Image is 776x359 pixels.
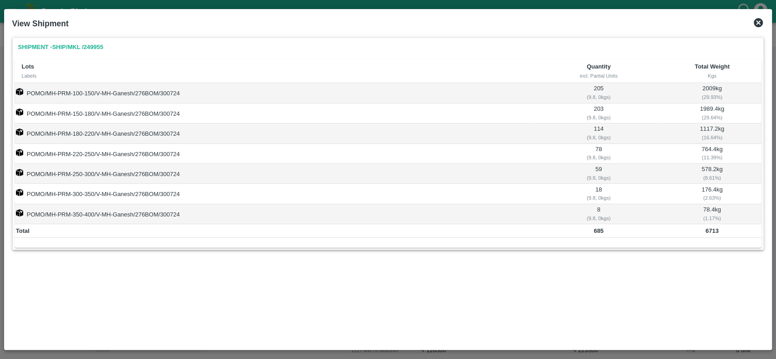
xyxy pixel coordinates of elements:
td: 764.4 kg [662,144,761,164]
td: 78 [535,144,662,164]
td: 78.4 kg [662,204,761,224]
td: POMO/MH-PRM-350-400/V-MH-Ganesh/276BOM/300724 [15,204,535,224]
td: POMO/MH-PRM-150-180/V-MH-Ganesh/276BOM/300724 [15,103,535,123]
div: Kgs [670,72,754,80]
div: ( 9.8, 0 kgs) [536,93,661,101]
td: 114 [535,123,662,143]
b: Total [16,227,30,234]
img: box [16,209,23,216]
td: 2009 kg [662,83,761,103]
td: 8 [535,204,662,224]
a: Shipment -SHIP/MKL /249955 [15,39,107,55]
div: Labels [22,72,528,80]
td: 176.4 kg [662,184,761,204]
div: ( 9.8, 0 kgs) [536,194,661,202]
td: 578.2 kg [662,164,761,184]
b: Quantity [586,63,611,70]
b: View Shipment [12,19,69,28]
div: ( 16.64 %) [664,133,760,142]
div: ( 8.61 %) [664,174,760,182]
div: ( 9.8, 0 kgs) [536,174,661,182]
b: 685 [594,227,604,234]
td: POMO/MH-PRM-300-350/V-MH-Ganesh/276BOM/300724 [15,184,535,204]
td: 1117.2 kg [662,123,761,143]
b: Total Weight [695,63,730,70]
b: Lots [22,63,34,70]
td: POMO/MH-PRM-180-220/V-MH-Ganesh/276BOM/300724 [15,123,535,143]
div: ( 2.63 %) [664,194,760,202]
td: 1989.4 kg [662,103,761,123]
div: ( 1.17 %) [664,214,760,222]
td: POMO/MH-PRM-220-250/V-MH-Ganesh/276BOM/300724 [15,144,535,164]
td: 203 [535,103,662,123]
td: POMO/MH-PRM-250-300/V-MH-Ganesh/276BOM/300724 [15,164,535,184]
div: ( 29.64 %) [664,113,760,122]
img: box [16,108,23,116]
div: ( 9.8, 0 kgs) [536,133,661,142]
td: 205 [535,83,662,103]
div: incl. Partial Units [542,72,655,80]
div: ( 9.8, 0 kgs) [536,113,661,122]
img: box [16,88,23,95]
div: ( 29.93 %) [664,93,760,101]
img: box [16,128,23,136]
img: box [16,149,23,156]
td: 18 [535,184,662,204]
td: POMO/MH-PRM-100-150/V-MH-Ganesh/276BOM/300724 [15,83,535,103]
img: box [16,189,23,196]
td: 59 [535,164,662,184]
div: ( 9.8, 0 kgs) [536,214,661,222]
img: box [16,169,23,176]
div: ( 11.39 %) [664,153,760,162]
div: ( 9.8, 0 kgs) [536,153,661,162]
b: 6713 [706,227,719,234]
